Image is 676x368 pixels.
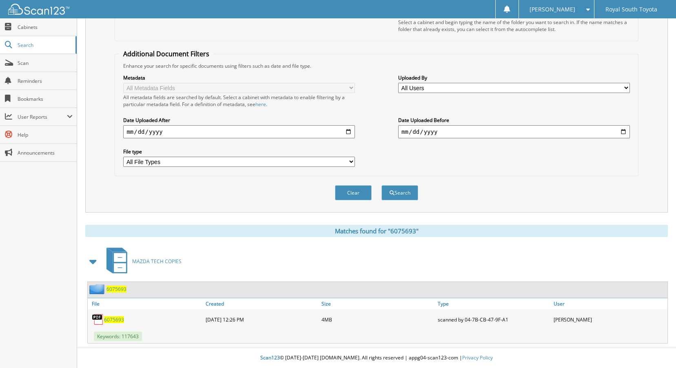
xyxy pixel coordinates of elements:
a: User [552,298,667,309]
img: scan123-logo-white.svg [8,4,69,15]
label: Uploaded By [398,74,630,81]
input: end [398,125,630,138]
span: Search [18,42,71,49]
div: [DATE] 12:26 PM [204,311,319,328]
button: Clear [335,185,372,200]
label: Date Uploaded Before [398,117,630,124]
span: Royal South Toyota [605,7,657,12]
div: 4MB [319,311,435,328]
div: © [DATE]-[DATE] [DOMAIN_NAME]. All rights reserved | appg04-scan123-com | [77,348,676,368]
a: File [88,298,204,309]
span: Bookmarks [18,95,73,102]
label: File type [123,148,355,155]
iframe: Chat Widget [635,329,676,368]
span: Reminders [18,78,73,84]
legend: Additional Document Filters [119,49,213,58]
div: Matches found for "6075693" [85,225,668,237]
span: Cabinets [18,24,73,31]
a: Created [204,298,319,309]
label: Metadata [123,74,355,81]
span: Announcements [18,149,73,156]
span: Scan123 [260,354,280,361]
span: MAZDA TECH COPIES [132,258,182,265]
div: [PERSON_NAME] [552,311,667,328]
input: start [123,125,355,138]
img: PDF.png [92,313,104,326]
span: Help [18,131,73,138]
span: Scan [18,60,73,67]
div: Select a cabinet and begin typing the name of the folder you want to search in. If the name match... [398,19,630,33]
button: Search [381,185,418,200]
div: Enhance your search for specific documents using filters such as date and file type. [119,62,634,69]
a: Type [436,298,552,309]
a: here [255,101,266,108]
a: MAZDA TECH COPIES [102,245,182,277]
label: Date Uploaded After [123,117,355,124]
span: [PERSON_NAME] [530,7,575,12]
a: 6075693 [106,286,126,293]
div: All metadata fields are searched by default. Select a cabinet with metadata to enable filtering b... [123,94,355,108]
a: Privacy Policy [462,354,493,361]
a: 6075693 [104,316,124,323]
span: Keywords: 117643 [94,332,142,341]
div: scanned by 04-7B-CB-47-9F-A1 [436,311,552,328]
a: Size [319,298,435,309]
span: User Reports [18,113,67,120]
img: folder2.png [89,284,106,294]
